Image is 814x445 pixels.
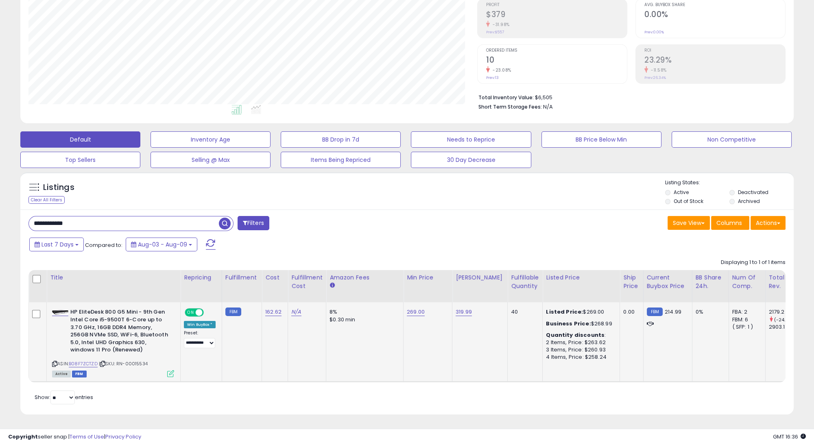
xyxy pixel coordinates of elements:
[72,371,87,377] span: FBM
[490,22,510,28] small: -31.98%
[711,216,749,230] button: Columns
[486,55,627,66] h2: 10
[456,308,472,316] a: 319.99
[486,10,627,21] h2: $379
[184,273,218,282] div: Repricing
[543,103,553,111] span: N/A
[546,331,604,339] b: Quantity discounts
[43,182,74,193] h5: Listings
[751,216,786,230] button: Actions
[623,273,639,290] div: Ship Price
[85,241,122,249] span: Compared to:
[716,219,742,227] span: Columns
[647,273,689,290] div: Current Buybox Price
[674,198,703,205] label: Out of Stock
[546,320,591,327] b: Business Price:
[225,273,258,282] div: Fulfillment
[29,238,84,251] button: Last 7 Days
[773,433,806,441] span: 2025-08-17 16:36 GMT
[478,92,779,102] li: $6,505
[644,55,785,66] h2: 23.29%
[511,308,536,316] div: 40
[546,353,613,361] div: 4 Items, Price: $258.24
[330,282,334,289] small: Amazon Fees.
[665,308,681,316] span: 214.99
[546,332,613,339] div: :
[70,308,169,356] b: HP EliteDesk 800 G5 Mini - 9th Gen Intel Core i5-9500T 6-Core up to 3.70 GHz, 16GB DDR4 Memory, 2...
[486,3,627,7] span: Profit
[50,273,177,282] div: Title
[20,131,140,148] button: Default
[774,316,797,323] small: (-24.94%)
[291,308,301,316] a: N/A
[665,179,794,187] p: Listing States:
[546,346,613,353] div: 3 Items, Price: $260.93
[769,273,799,290] div: Total Rev.
[52,308,174,376] div: ASIN:
[28,196,65,204] div: Clear All Filters
[541,131,661,148] button: BB Price Below Min
[644,10,785,21] h2: 0.00%
[732,316,759,323] div: FBM: 6
[644,48,785,53] span: ROI
[265,308,282,316] a: 162.62
[184,330,216,349] div: Preset:
[330,273,400,282] div: Amazon Fees
[696,273,725,290] div: BB Share 24h.
[546,308,583,316] b: Listed Price:
[330,308,397,316] div: 8%
[35,393,93,401] span: Show: entries
[138,240,187,249] span: Aug-03 - Aug-09
[732,273,762,290] div: Num of Comp.
[486,30,504,35] small: Prev: $557
[674,189,689,196] label: Active
[648,67,667,73] small: -11.58%
[738,189,768,196] label: Deactivated
[105,433,141,441] a: Privacy Policy
[265,273,284,282] div: Cost
[644,30,664,35] small: Prev: 0.00%
[8,433,141,441] div: seller snap | |
[478,94,534,101] b: Total Inventory Value:
[291,273,323,290] div: Fulfillment Cost
[486,75,499,80] small: Prev: 13
[20,152,140,168] button: Top Sellers
[330,316,397,323] div: $0.30 min
[69,360,98,367] a: B08F7ZCTZD
[8,433,38,441] strong: Copyright
[70,433,104,441] a: Terms of Use
[644,75,666,80] small: Prev: 26.34%
[511,273,539,290] div: Fulfillable Quantity
[738,198,760,205] label: Archived
[185,309,196,316] span: ON
[696,308,722,316] div: 0%
[281,131,401,148] button: BB Drop in 7d
[407,308,425,316] a: 269.00
[721,259,786,266] div: Displaying 1 to 1 of 1 items
[238,216,269,230] button: Filters
[41,240,74,249] span: Last 7 Days
[184,321,216,328] div: Win BuyBox *
[411,131,531,148] button: Needs to Reprice
[203,309,216,316] span: OFF
[546,273,616,282] div: Listed Price
[644,3,785,7] span: Avg. Buybox Share
[456,273,504,282] div: [PERSON_NAME]
[546,308,613,316] div: $269.00
[99,360,148,367] span: | SKU: RN-00015534
[407,273,449,282] div: Min Price
[411,152,531,168] button: 30 Day Decrease
[478,103,542,110] b: Short Term Storage Fees:
[490,67,511,73] small: -23.08%
[225,308,241,316] small: FBM
[151,152,271,168] button: Selling @ Max
[52,310,68,315] img: 31B0EGRMxnL._SL40_.jpg
[486,48,627,53] span: Ordered Items
[546,320,613,327] div: $268.99
[623,308,637,316] div: 0.00
[151,131,271,148] button: Inventory Age
[281,152,401,168] button: Items Being Repriced
[126,238,197,251] button: Aug-03 - Aug-09
[668,216,710,230] button: Save View
[672,131,792,148] button: Non Competitive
